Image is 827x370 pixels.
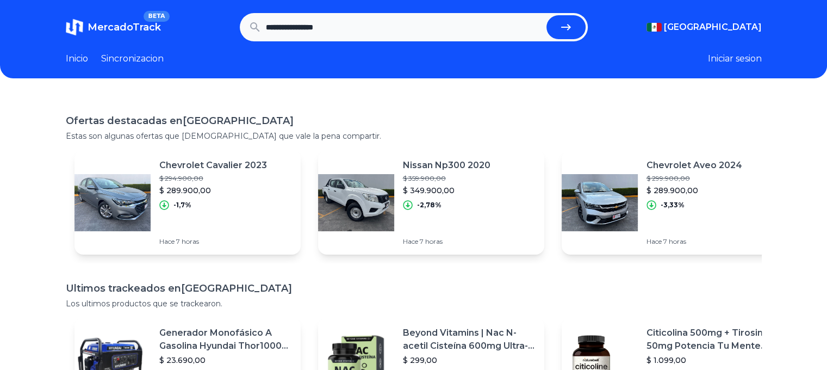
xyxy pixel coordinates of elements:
[646,237,742,246] p: Hace 7 horas
[664,21,762,34] span: [GEOGRAPHIC_DATA]
[403,174,490,183] p: $ 359.900,00
[144,11,169,22] span: BETA
[417,201,442,209] p: -2,78%
[101,52,164,65] a: Sincronizacion
[403,185,490,196] p: $ 349.900,00
[403,159,490,172] p: Nissan Np300 2020
[66,18,83,36] img: MercadoTrack
[66,52,88,65] a: Inicio
[88,21,161,33] span: MercadoTrack
[318,164,394,240] img: Featured image
[661,201,685,209] p: -3,33%
[66,113,762,128] h1: Ofertas destacadas en [GEOGRAPHIC_DATA]
[646,185,742,196] p: $ 289.900,00
[562,164,638,240] img: Featured image
[646,159,742,172] p: Chevrolet Aveo 2024
[74,164,151,240] img: Featured image
[159,159,267,172] p: Chevrolet Cavalier 2023
[159,355,292,366] p: $ 23.690,00
[646,21,762,34] button: [GEOGRAPHIC_DATA]
[66,298,762,309] p: Los ultimos productos que se trackearon.
[159,326,292,353] p: Generador Monofásico A Gasolina Hyundai Thor10000 P 11.5 Kw
[646,23,662,32] img: Mexico
[403,355,536,366] p: $ 299,00
[159,237,267,246] p: Hace 7 horas
[646,355,779,366] p: $ 1.099,00
[66,131,762,141] p: Estas son algunas ofertas que [DEMOGRAPHIC_DATA] que vale la pena compartir.
[173,201,191,209] p: -1,7%
[403,326,536,353] p: Beyond Vitamins | Nac N-acetil Cisteína 600mg Ultra-premium Con Inulina De Agave (prebiótico Natu...
[159,174,267,183] p: $ 294.900,00
[403,237,490,246] p: Hace 7 horas
[159,185,267,196] p: $ 289.900,00
[646,174,742,183] p: $ 299.900,00
[562,150,788,255] a: Featured imageChevrolet Aveo 2024$ 299.900,00$ 289.900,00-3,33%Hace 7 horas
[66,281,762,296] h1: Ultimos trackeados en [GEOGRAPHIC_DATA]
[708,52,762,65] button: Iniciar sesion
[66,18,161,36] a: MercadoTrackBETA
[74,150,301,255] a: Featured imageChevrolet Cavalier 2023$ 294.900,00$ 289.900,00-1,7%Hace 7 horas
[318,150,544,255] a: Featured imageNissan Np300 2020$ 359.900,00$ 349.900,00-2,78%Hace 7 horas
[646,326,779,353] p: Citicolina 500mg + Tirosina 50mg Potencia Tu Mente (120caps) Sabor Sin Sabor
